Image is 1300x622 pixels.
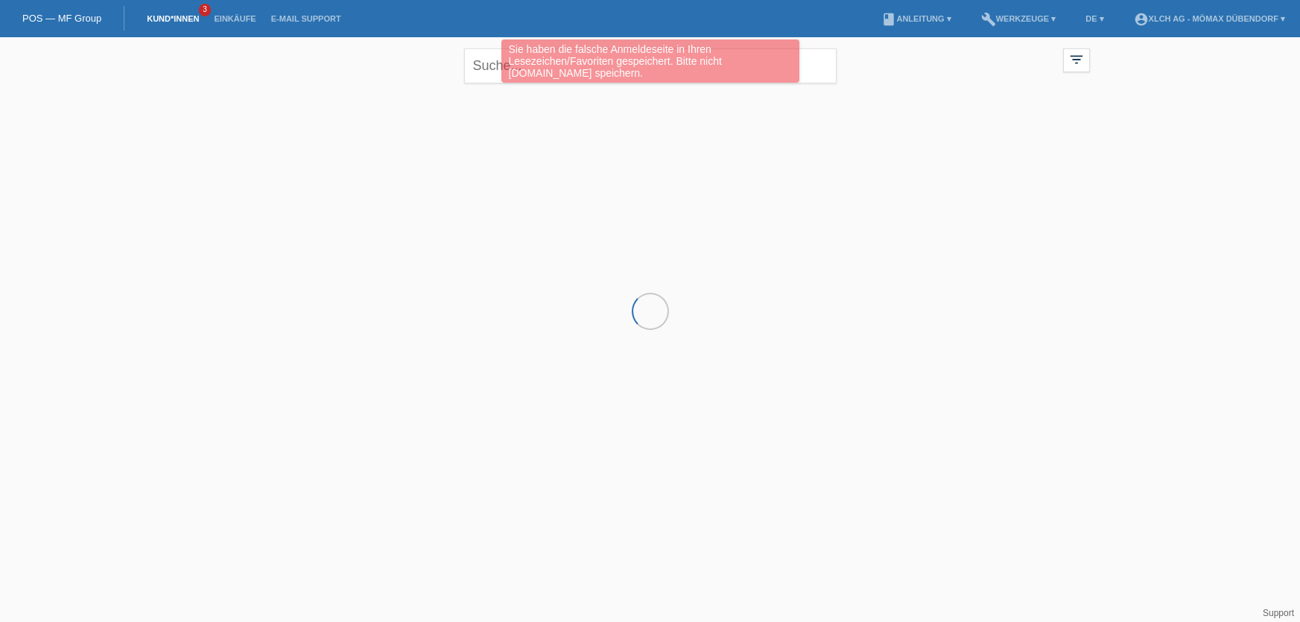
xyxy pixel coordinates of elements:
div: Sie haben die falsche Anmeldeseite in Ihren Lesezeichen/Favoriten gespeichert. Bitte nicht [DOMAI... [501,39,799,83]
a: account_circleXLCH AG - Mömax Dübendorf ▾ [1126,14,1293,23]
a: Support [1263,608,1294,618]
i: filter_list [1068,51,1085,68]
a: Einkäufe [206,14,263,23]
i: book [881,12,896,27]
span: 3 [199,4,211,16]
i: build [981,12,996,27]
a: E-Mail Support [264,14,349,23]
a: DE ▾ [1078,14,1111,23]
a: bookAnleitung ▾ [874,14,958,23]
a: Kund*innen [139,14,206,23]
a: buildWerkzeuge ▾ [974,14,1064,23]
i: account_circle [1134,12,1149,27]
a: POS — MF Group [22,13,101,24]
